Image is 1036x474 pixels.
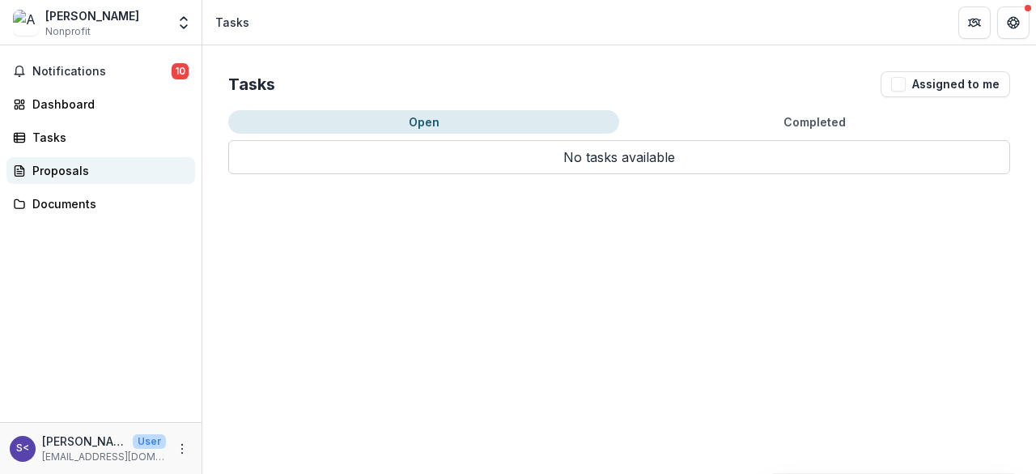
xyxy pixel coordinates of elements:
[42,433,126,450] p: [PERSON_NAME] <[EMAIL_ADDRESS][DOMAIN_NAME]>
[6,157,195,184] a: Proposals
[6,124,195,151] a: Tasks
[6,58,195,84] button: Notifications10
[32,96,182,113] div: Dashboard
[16,443,29,454] div: Samihah Ibrahim <abrahamventure23@gmail.com>
[228,140,1010,174] p: No tasks available
[45,7,139,24] div: [PERSON_NAME]
[997,6,1030,39] button: Get Help
[228,75,275,94] h2: Tasks
[133,434,166,449] p: User
[881,71,1010,97] button: Assigned to me
[209,11,256,34] nav: breadcrumb
[958,6,991,39] button: Partners
[32,129,182,146] div: Tasks
[172,63,189,79] span: 10
[172,6,195,39] button: Open entity switcher
[228,110,619,134] button: Open
[172,439,192,459] button: More
[42,450,166,464] p: [EMAIL_ADDRESS][DOMAIN_NAME]
[6,91,195,117] a: Dashboard
[619,110,1010,134] button: Completed
[6,190,195,217] a: Documents
[32,162,182,179] div: Proposals
[32,195,182,212] div: Documents
[215,14,249,31] div: Tasks
[45,24,91,39] span: Nonprofit
[13,10,39,36] img: Abraham Venture
[32,65,172,79] span: Notifications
